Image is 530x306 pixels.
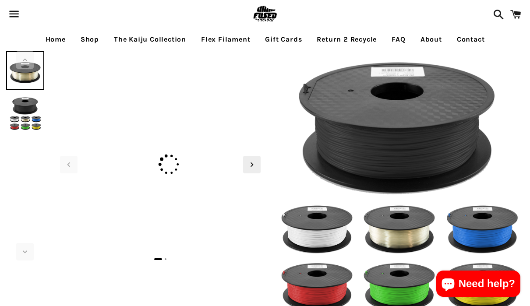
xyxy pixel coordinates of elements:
a: Contact [450,28,491,50]
div: Next slide [243,156,261,173]
a: Return 2 Recycle [310,28,383,50]
a: About [414,28,449,50]
a: FAQ [385,28,412,50]
span: Go to slide 1 [154,258,162,260]
img: [3D printed Shoes] - lightweight custom 3dprinted shoes sneakers sandals fused footwear [6,94,45,133]
inbox-online-store-chat: Shopify online store chat [434,271,523,299]
a: The Kaiju Collection [107,28,193,50]
a: Flex Filament [194,28,257,50]
a: Gift Cards [258,28,308,50]
div: Previous slide [60,156,78,173]
img: [3D printed Shoes] - lightweight custom 3dprinted shoes sneakers sandals fused footwear [56,56,265,59]
a: Shop [74,28,106,50]
span: Go to slide 2 [165,258,166,260]
img: [3D printed Shoes] - lightweight custom 3dprinted shoes sneakers sandals fused footwear [6,51,45,90]
a: Home [39,28,72,50]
